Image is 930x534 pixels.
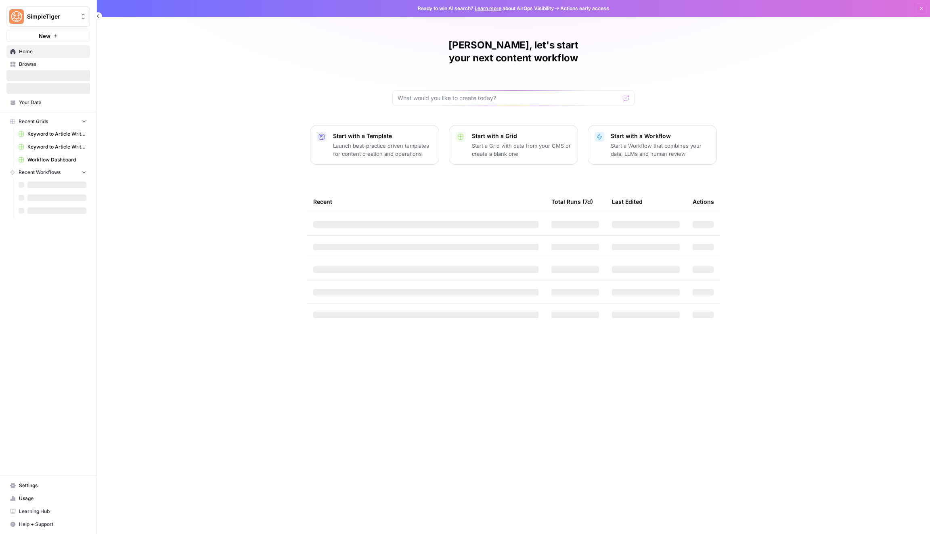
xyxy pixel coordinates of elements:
p: Start with a Template [333,132,432,140]
span: Recent Workflows [19,169,61,176]
span: Keyword to Article Writer (A-H) [27,130,86,138]
button: Recent Grids [6,115,90,128]
button: Start with a TemplateLaunch best-practice driven templates for content creation and operations [310,125,439,165]
p: Start a Grid with data from your CMS or create a blank one [472,142,571,158]
p: Start with a Workflow [611,132,710,140]
span: Settings [19,482,86,489]
button: New [6,30,90,42]
div: Last Edited [612,191,643,213]
span: SimpleTiger [27,13,76,21]
div: Total Runs (7d) [551,191,593,213]
h1: [PERSON_NAME], let's start your next content workflow [392,39,635,65]
a: Home [6,45,90,58]
button: Workspace: SimpleTiger [6,6,90,27]
a: Usage [6,492,90,505]
p: Start a Workflow that combines your data, LLMs and human review [611,142,710,158]
a: Keyword to Article Writer (A-H) [15,128,90,140]
a: Learning Hub [6,505,90,518]
span: Help + Support [19,521,86,528]
span: Recent Grids [19,118,48,125]
button: Start with a GridStart a Grid with data from your CMS or create a blank one [449,125,578,165]
button: Recent Workflows [6,166,90,178]
img: SimpleTiger Logo [9,9,24,24]
div: Actions [693,191,714,213]
span: Your Data [19,99,86,106]
p: Launch best-practice driven templates for content creation and operations [333,142,432,158]
button: Start with a WorkflowStart a Workflow that combines your data, LLMs and human review [588,125,717,165]
span: Usage [19,495,86,502]
span: Ready to win AI search? about AirOps Visibility [418,5,554,12]
button: Help + Support [6,518,90,531]
span: Browse [19,61,86,68]
span: Home [19,48,86,55]
div: Recent [313,191,538,213]
p: Start with a Grid [472,132,571,140]
span: New [39,32,50,40]
span: Actions early access [560,5,609,12]
a: Workflow Dashboard [15,153,90,166]
a: Browse [6,58,90,71]
span: Workflow Dashboard [27,156,86,163]
a: Learn more [475,5,501,11]
span: Learning Hub [19,508,86,515]
a: Keyword to Article Writer (R-Z) [15,140,90,153]
input: What would you like to create today? [398,94,620,102]
span: Keyword to Article Writer (R-Z) [27,143,86,151]
a: Your Data [6,96,90,109]
a: Settings [6,479,90,492]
